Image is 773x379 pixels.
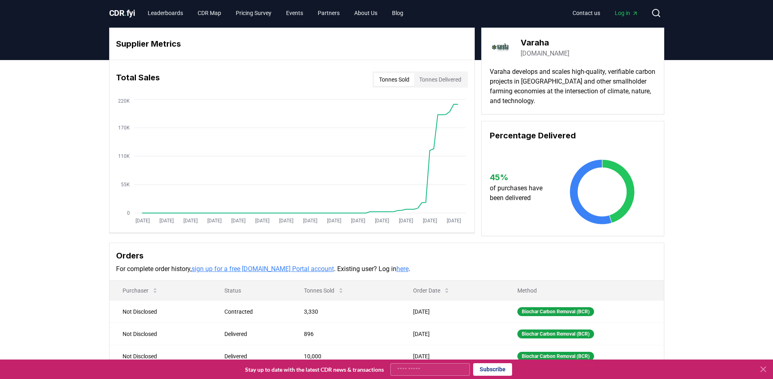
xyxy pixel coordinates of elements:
a: sign up for a free [DOMAIN_NAME] Portal account [192,265,334,273]
div: Biochar Carbon Removal (BCR) [517,352,594,361]
a: here [396,265,409,273]
tspan: [DATE] [351,218,365,224]
div: Contracted [224,308,284,316]
tspan: [DATE] [398,218,413,224]
td: Not Disclosed [110,345,212,367]
td: 3,330 [291,300,400,323]
td: Not Disclosed [110,323,212,345]
p: of purchases have been delivered [490,183,550,203]
a: About Us [348,6,384,20]
tspan: [DATE] [159,218,173,224]
tspan: [DATE] [255,218,269,224]
a: Contact us [566,6,607,20]
td: [DATE] [400,300,504,323]
button: Purchaser [116,282,165,299]
button: Tonnes Sold [374,73,414,86]
div: Biochar Carbon Removal (BCR) [517,329,594,338]
button: Tonnes Delivered [414,73,466,86]
h3: Orders [116,250,657,262]
tspan: [DATE] [327,218,341,224]
p: Status [218,286,284,295]
tspan: [DATE] [446,218,461,224]
p: For complete order history, . Existing user? Log in . [116,264,657,274]
a: Events [280,6,310,20]
h3: Total Sales [116,71,160,88]
a: CDR.fyi [109,7,135,19]
p: Method [511,286,657,295]
span: . [124,8,127,18]
button: Tonnes Sold [297,282,351,299]
tspan: [DATE] [207,218,221,224]
h3: 45 % [490,171,550,183]
span: CDR fyi [109,8,135,18]
tspan: 220K [118,98,130,104]
td: 10,000 [291,345,400,367]
div: Delivered [224,352,284,360]
tspan: 55K [121,182,130,187]
a: Pricing Survey [229,6,278,20]
td: Not Disclosed [110,300,212,323]
nav: Main [566,6,645,20]
div: Delivered [224,330,284,338]
tspan: 0 [127,210,130,216]
h3: Supplier Metrics [116,38,468,50]
tspan: [DATE] [279,218,293,224]
nav: Main [141,6,410,20]
td: [DATE] [400,345,504,367]
tspan: 110K [118,153,130,159]
div: Biochar Carbon Removal (BCR) [517,307,594,316]
tspan: [DATE] [183,218,197,224]
span: Log in [615,9,638,17]
h3: Percentage Delivered [490,129,656,142]
a: [DOMAIN_NAME] [521,49,569,58]
h3: Varaha [521,37,569,49]
tspan: 170K [118,125,130,131]
a: Log in [608,6,645,20]
tspan: [DATE] [231,218,245,224]
a: Partners [311,6,346,20]
tspan: [DATE] [422,218,437,224]
tspan: [DATE] [135,218,149,224]
td: [DATE] [400,323,504,345]
a: Blog [385,6,410,20]
a: Leaderboards [141,6,189,20]
td: 896 [291,323,400,345]
button: Order Date [407,282,456,299]
img: Varaha-logo [490,36,512,59]
tspan: [DATE] [303,218,317,224]
p: Varaha develops and scales high-quality, verifiable carbon projects in [GEOGRAPHIC_DATA] and othe... [490,67,656,106]
tspan: [DATE] [375,218,389,224]
a: CDR Map [191,6,228,20]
